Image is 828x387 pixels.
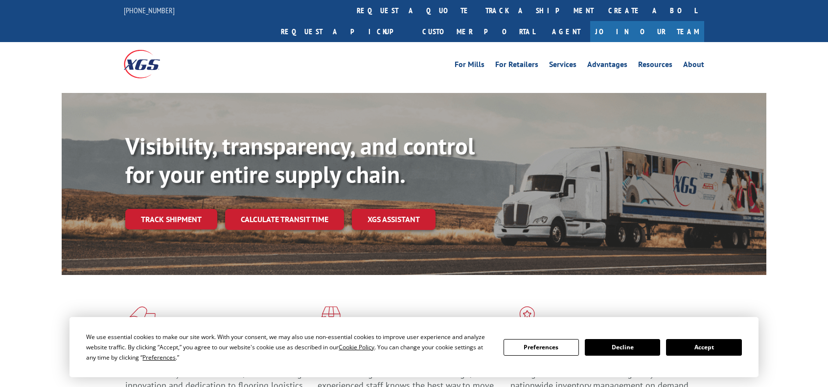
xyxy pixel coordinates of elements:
[86,332,491,363] div: We use essential cookies to make our site work. With your consent, we may also use non-essential ...
[339,343,374,351] span: Cookie Policy
[69,317,759,377] div: Cookie Consent Prompt
[142,353,176,362] span: Preferences
[415,21,542,42] a: Customer Portal
[510,306,544,332] img: xgs-icon-flagship-distribution-model-red
[587,61,627,71] a: Advantages
[225,209,344,230] a: Calculate transit time
[455,61,484,71] a: For Mills
[318,306,341,332] img: xgs-icon-focused-on-flooring-red
[585,339,660,356] button: Decline
[125,306,156,332] img: xgs-icon-total-supply-chain-intelligence-red
[274,21,415,42] a: Request a pickup
[125,131,475,189] b: Visibility, transparency, and control for your entire supply chain.
[542,21,590,42] a: Agent
[504,339,579,356] button: Preferences
[549,61,576,71] a: Services
[590,21,704,42] a: Join Our Team
[683,61,704,71] a: About
[125,209,217,229] a: Track shipment
[124,5,175,15] a: [PHONE_NUMBER]
[495,61,538,71] a: For Retailers
[638,61,672,71] a: Resources
[666,339,741,356] button: Accept
[352,209,436,230] a: XGS ASSISTANT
